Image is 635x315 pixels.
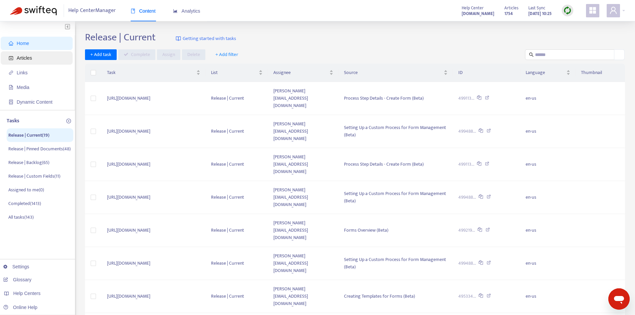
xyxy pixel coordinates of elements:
[7,117,19,125] p: Tasks
[344,256,446,271] span: Setting Up a Custom Process for Form Management (Beta)
[344,124,446,139] span: Setting Up a Custom Process for Form Management (Beta)
[453,64,520,82] th: ID
[102,280,206,313] td: [URL][DOMAIN_NAME]
[589,6,597,14] span: appstore
[268,115,339,148] td: [PERSON_NAME][EMAIL_ADDRESS][DOMAIN_NAME]
[268,247,339,280] td: [PERSON_NAME][EMAIL_ADDRESS][DOMAIN_NAME]
[118,49,155,60] button: Complete
[157,49,180,60] button: Assign
[206,115,268,148] td: Release | Current
[68,4,116,17] span: Help Center Manager
[102,181,206,214] td: [URL][DOMAIN_NAME]
[268,280,339,313] td: [PERSON_NAME][EMAIL_ADDRESS][DOMAIN_NAME]
[90,51,111,58] span: + Add task
[3,305,37,310] a: Online Help
[8,145,71,152] p: Release | Pinned Documents ( 48 )
[268,214,339,247] td: [PERSON_NAME][EMAIL_ADDRESS][DOMAIN_NAME]
[102,115,206,148] td: [URL][DOMAIN_NAME]
[210,49,243,60] button: + Add filter
[458,260,476,267] span: 499488...
[609,6,617,14] span: user
[458,293,476,300] span: 495334...
[8,200,41,207] p: Completed ( 1413 )
[131,9,135,13] span: book
[504,10,513,17] strong: 1754
[211,69,257,76] span: List
[85,49,117,60] button: + Add task
[206,181,268,214] td: Release | Current
[9,56,13,60] span: account-book
[563,6,572,15] img: sync.dc5367851b00ba804db3.png
[176,31,236,46] a: Getting started with tasks
[520,280,575,313] td: en-us
[102,214,206,247] td: [URL][DOMAIN_NAME]
[13,291,41,296] span: Help Centers
[8,159,49,166] p: Release | Backlog ( 65 )
[458,161,474,168] span: 499113...
[206,82,268,115] td: Release | Current
[9,70,13,75] span: link
[183,35,236,43] span: Getting started with tasks
[8,173,60,180] p: Release | Custom Fields ( 11 )
[520,181,575,214] td: en-us
[8,132,49,139] p: Release | Current ( 19 )
[173,8,200,14] span: Analytics
[344,160,424,168] span: Process Step Details - Create Form (Beta)
[215,51,238,59] span: + Add filter
[268,181,339,214] td: [PERSON_NAME][EMAIL_ADDRESS][DOMAIN_NAME]
[206,148,268,181] td: Release | Current
[8,186,44,193] p: Assigned to me ( 0 )
[3,264,29,269] a: Settings
[462,4,484,12] span: Help Center
[344,94,424,102] span: Process Step Details - Create Form (Beta)
[458,95,474,102] span: 499113...
[529,52,534,57] span: search
[17,85,29,90] span: Media
[520,214,575,247] td: en-us
[9,100,13,104] span: container
[528,4,545,12] span: Last Sync
[344,292,415,300] span: Creating Templates for Forms (Beta)
[176,36,181,41] img: image-link
[526,69,565,76] span: Language
[344,226,388,234] span: Forms Overview (Beta)
[17,55,32,61] span: Articles
[66,119,71,123] span: plus-circle
[344,190,446,205] span: Setting Up a Custom Process for Form Management (Beta)
[131,8,156,14] span: Content
[462,10,494,17] a: [DOMAIN_NAME]
[608,288,630,310] iframe: Button to launch messaging window
[268,148,339,181] td: [PERSON_NAME][EMAIL_ADDRESS][DOMAIN_NAME]
[458,194,476,201] span: 499488...
[504,4,518,12] span: Articles
[520,148,575,181] td: en-us
[17,70,28,75] span: Links
[3,277,31,282] a: Glossary
[206,64,268,82] th: List
[9,85,13,90] span: file-image
[10,6,57,15] img: Swifteq
[458,128,476,135] span: 499488...
[206,280,268,313] td: Release | Current
[576,64,625,82] th: Thumbnail
[344,69,442,76] span: Source
[206,214,268,247] td: Release | Current
[107,69,195,76] span: Task
[520,247,575,280] td: en-us
[206,247,268,280] td: Release | Current
[520,82,575,115] td: en-us
[339,64,453,82] th: Source
[102,247,206,280] td: [URL][DOMAIN_NAME]
[268,64,339,82] th: Assignee
[102,82,206,115] td: [URL][DOMAIN_NAME]
[182,49,205,60] button: Delete
[268,82,339,115] td: [PERSON_NAME][EMAIL_ADDRESS][DOMAIN_NAME]
[85,31,156,43] h2: Release | Current
[528,10,552,17] strong: [DATE] 10:25
[17,99,52,105] span: Dynamic Content
[520,115,575,148] td: en-us
[173,9,178,13] span: area-chart
[9,41,13,46] span: home
[520,64,575,82] th: Language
